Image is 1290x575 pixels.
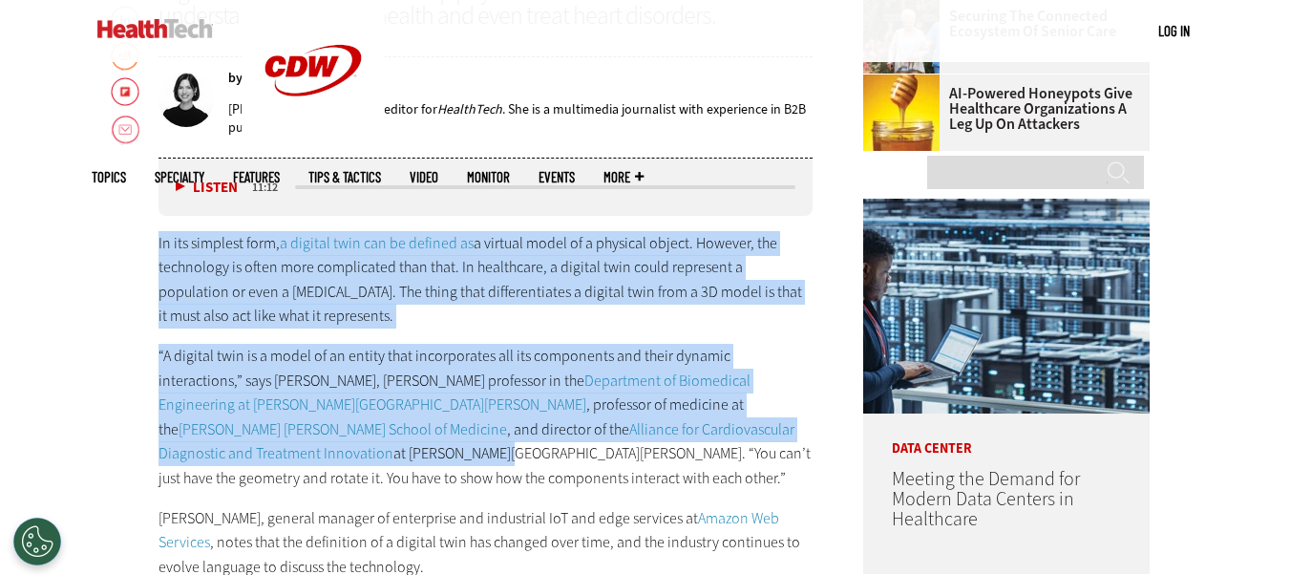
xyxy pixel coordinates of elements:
[159,231,814,329] p: In its simplest form, a virtual model of a physical object. However, the technology is often more...
[308,170,381,184] a: Tips & Tactics
[1158,22,1190,39] a: Log in
[1158,21,1190,41] div: User menu
[863,414,1150,456] p: Data Center
[410,170,438,184] a: Video
[603,170,644,184] span: More
[159,419,794,464] a: Alliance for Cardiovascular Diagnostic and Treatment Innovation
[155,170,204,184] span: Specialty
[539,170,575,184] a: Events
[13,518,61,565] button: Open Preferences
[467,170,510,184] a: MonITor
[280,233,474,253] a: a digital twin can be defined as
[179,419,507,439] a: [PERSON_NAME] [PERSON_NAME] School of Medicine
[233,170,280,184] a: Features
[892,466,1080,532] a: Meeting the Demand for Modern Data Centers in Healthcare
[92,170,126,184] span: Topics
[159,344,814,491] p: “A digital twin is a model of an entity that incorporates all its components and their dynamic in...
[863,199,1150,414] img: engineer with laptop overlooking data center
[97,19,213,38] img: Home
[242,126,385,146] a: CDW
[13,518,61,565] div: Cookies Settings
